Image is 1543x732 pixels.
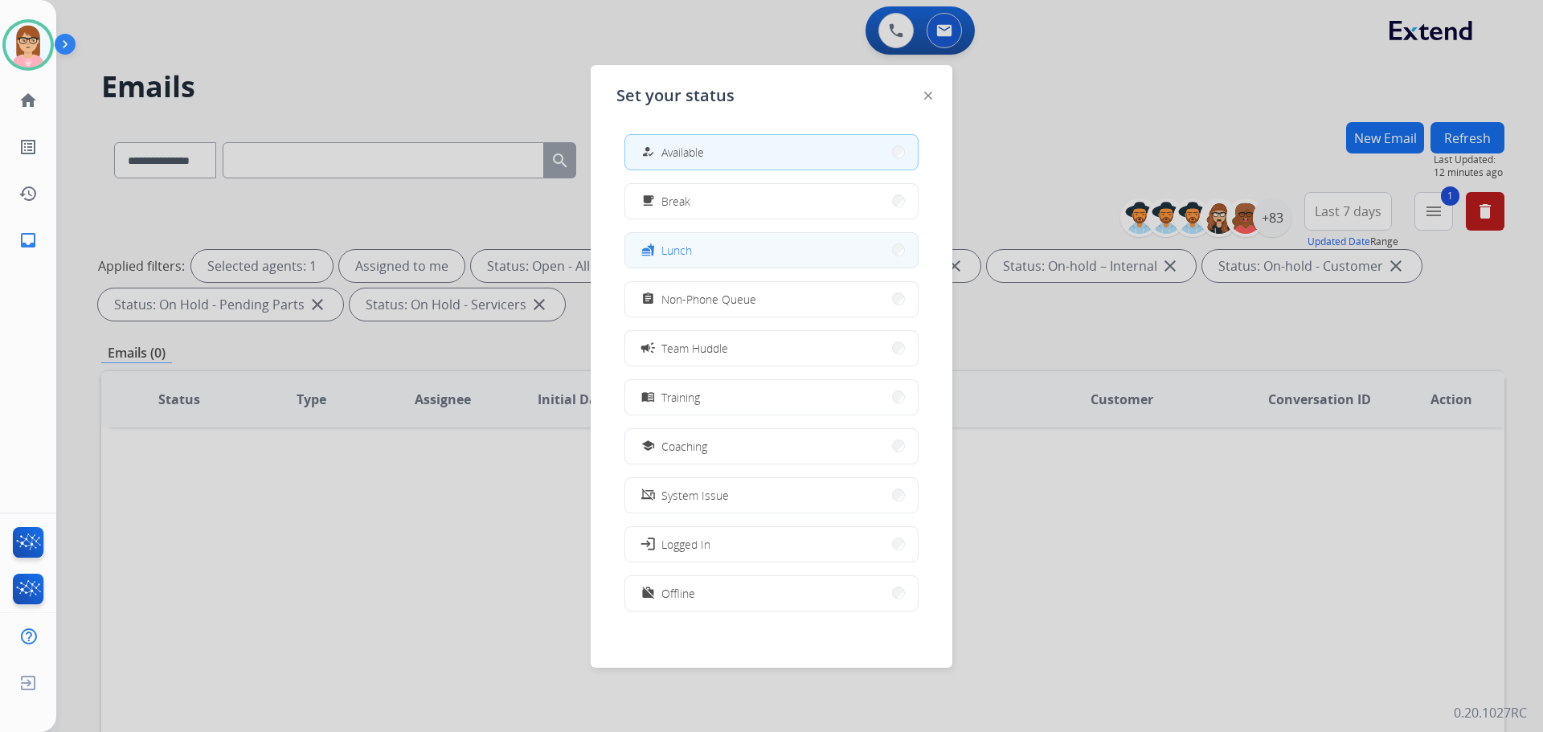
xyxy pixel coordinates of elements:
mat-icon: assignment [641,292,655,306]
span: Logged In [661,536,710,553]
button: Lunch [625,233,918,268]
mat-icon: school [641,440,655,453]
p: 0.20.1027RC [1454,703,1527,722]
mat-icon: inbox [18,231,38,250]
mat-icon: how_to_reg [641,145,655,159]
button: Available [625,135,918,170]
mat-icon: campaign [640,340,656,356]
span: System Issue [661,487,729,504]
mat-icon: login [640,536,656,552]
span: Break [661,193,690,210]
span: Team Huddle [661,340,728,357]
span: Coaching [661,438,707,455]
img: avatar [6,22,51,67]
button: Offline [625,576,918,611]
mat-icon: menu_book [641,391,655,404]
button: Non-Phone Queue [625,282,918,317]
mat-icon: work_off [641,587,655,600]
span: Lunch [661,242,692,259]
button: System Issue [625,478,918,513]
span: Set your status [616,84,735,107]
mat-icon: free_breakfast [641,194,655,208]
button: Team Huddle [625,331,918,366]
button: Coaching [625,429,918,464]
button: Break [625,184,918,219]
span: Non-Phone Queue [661,291,756,308]
mat-icon: fastfood [641,243,655,257]
mat-icon: history [18,184,38,203]
button: Training [625,380,918,415]
mat-icon: list_alt [18,137,38,157]
img: close-button [924,92,932,100]
span: Training [661,389,700,406]
span: Offline [661,585,695,602]
mat-icon: home [18,91,38,110]
mat-icon: phonelink_off [641,489,655,502]
button: Logged In [625,527,918,562]
span: Available [661,144,704,161]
